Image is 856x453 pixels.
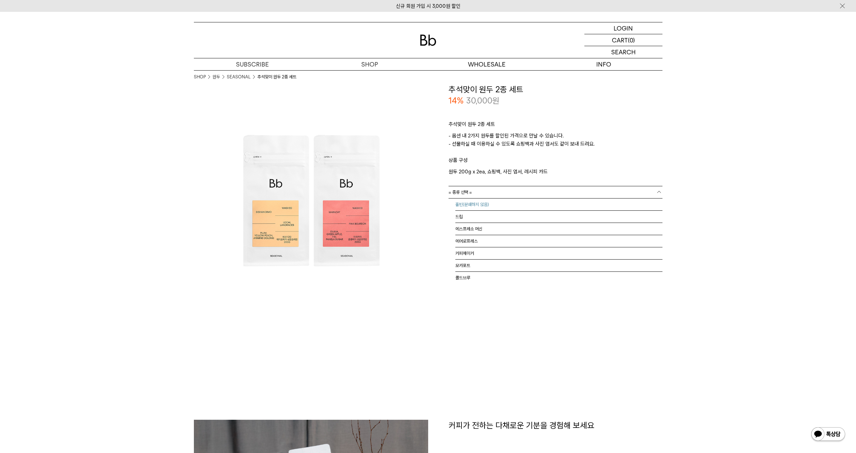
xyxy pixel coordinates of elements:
span: 원 [492,96,499,106]
li: 커피메이커 [455,247,662,260]
img: 카카오톡 채널 1:1 채팅 버튼 [811,427,846,443]
a: 신규 회원 가입 시 3,000원 할인 [396,3,460,9]
p: 30,000 [466,95,499,107]
h3: 추석맞이 원두 2종 세트 [449,84,662,95]
li: 추석맞이 원두 2종 세트 [257,74,296,80]
a: 원두 [213,74,220,80]
li: 드립 [455,211,662,223]
li: 홀빈(분쇄하지 않음) [455,199,662,211]
a: SEASONAL [227,74,251,80]
a: CART (0) [584,34,662,46]
a: SHOP [311,58,428,70]
span: = 종류 선택 = [449,186,472,198]
p: LOGIN [614,22,633,34]
p: 원두 200g x 2ea, 쇼핑백, 사진 엽서, 레시피 카드 [449,168,662,176]
p: 추석맞이 원두 2종 세트 [449,120,662,132]
li: 모카포트 [455,260,662,272]
p: - 옵션 내 2가지 원두를 할인된 가격으로 만날 수 있습니다. - 선물하실 때 이용하실 수 있도록 쇼핑백과 사진 엽서도 같이 보내 드려요. [449,132,662,156]
li: 에어로프레스 [455,235,662,247]
p: SEARCH [611,46,636,58]
li: 에스프레소 머신 [455,223,662,235]
img: 로고 [420,35,436,46]
a: LOGIN [584,22,662,34]
p: CART [612,34,628,46]
p: WHOLESALE [428,58,545,70]
p: 14% [449,95,463,107]
a: SHOP [194,74,206,80]
p: INFO [545,58,662,70]
a: SUBSCRIBE [194,58,311,70]
p: (0) [628,34,635,46]
p: 상품 구성 [449,156,662,168]
li: 콜드브루 [455,272,662,284]
img: 추석맞이 원두 2종 세트 [194,84,428,318]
